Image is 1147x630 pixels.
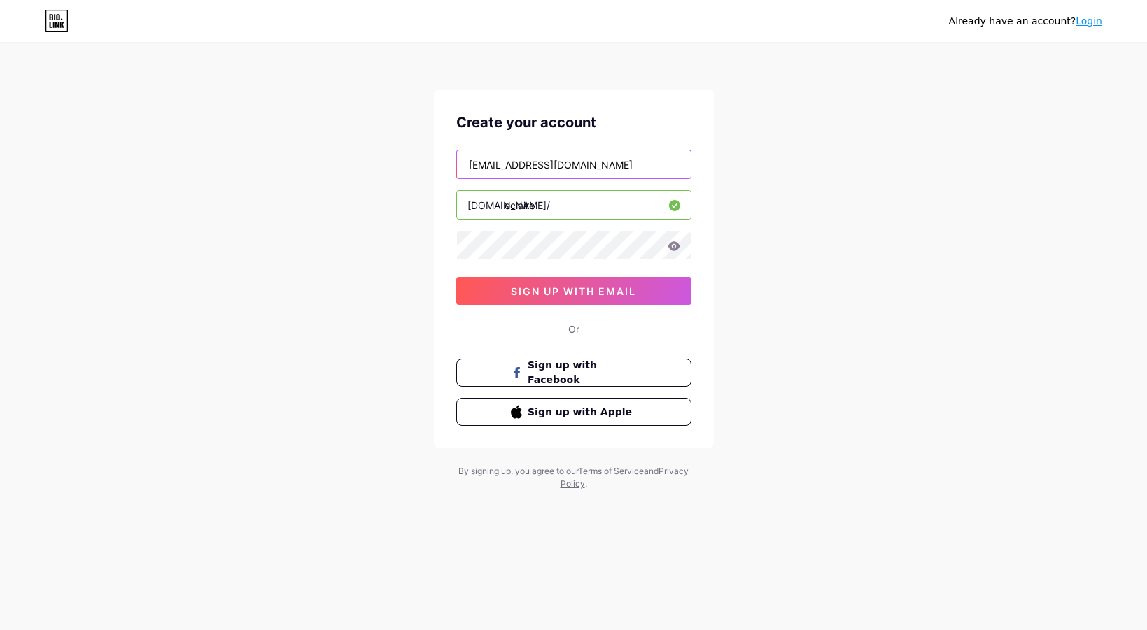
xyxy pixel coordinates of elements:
[467,198,550,213] div: [DOMAIN_NAME]/
[456,359,691,387] button: Sign up with Facebook
[457,191,691,219] input: username
[528,358,636,387] span: Sign up with Facebook
[528,405,636,420] span: Sign up with Apple
[457,150,691,178] input: Email
[511,285,636,297] span: sign up with email
[949,14,1102,29] div: Already have an account?
[456,112,691,133] div: Create your account
[1076,15,1102,27] a: Login
[568,322,579,336] div: Or
[578,466,644,476] a: Terms of Service
[456,398,691,426] button: Sign up with Apple
[456,277,691,305] button: sign up with email
[455,465,693,490] div: By signing up, you agree to our and .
